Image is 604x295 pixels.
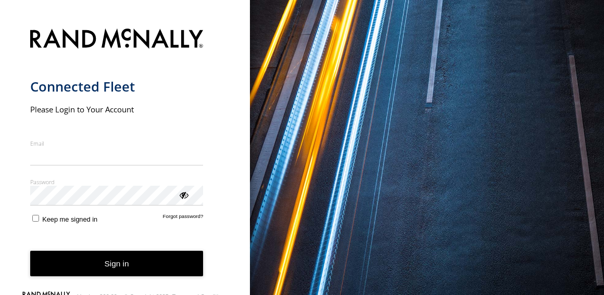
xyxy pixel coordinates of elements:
[30,22,220,293] form: main
[30,251,204,276] button: Sign in
[163,213,204,223] a: Forgot password?
[30,178,204,186] label: Password
[178,189,188,200] div: ViewPassword
[42,215,97,223] span: Keep me signed in
[30,104,204,114] h2: Please Login to Your Account
[30,78,204,95] h1: Connected Fleet
[30,139,204,147] label: Email
[32,215,39,222] input: Keep me signed in
[30,27,204,53] img: Rand McNally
